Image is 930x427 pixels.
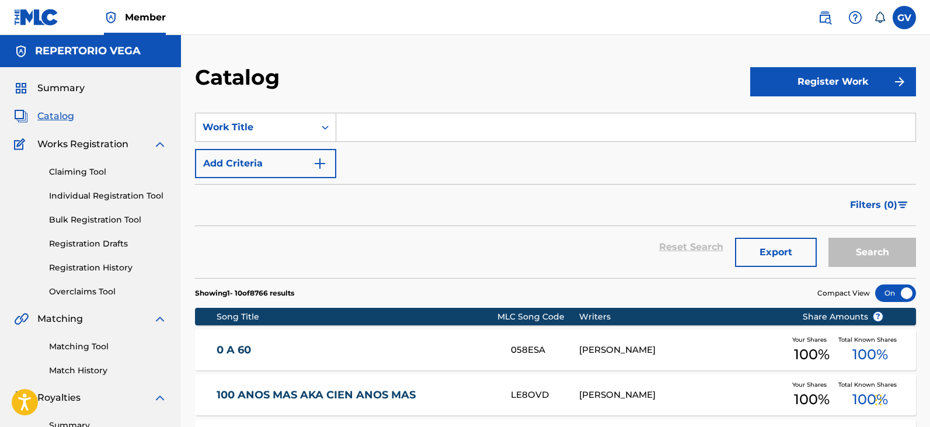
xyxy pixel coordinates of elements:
img: f7272a7cc735f4ea7f67.svg [893,75,907,89]
span: 100 % [852,389,888,410]
span: Matching [37,312,83,326]
div: Writers [579,311,785,323]
a: Match History [49,364,167,377]
img: search [818,11,832,25]
span: Catalog [37,109,74,123]
a: 100 ANOS MAS AKA CIEN ANOS MAS [217,388,495,402]
div: User Menu [893,6,916,29]
a: 0 A 60 [217,343,495,357]
span: 100 % [794,389,830,410]
img: expand [153,137,167,151]
img: Summary [14,81,28,95]
div: Arrastrar [875,383,882,418]
span: Member [125,11,166,24]
span: Summary [37,81,85,95]
span: Share Amounts [803,311,883,323]
span: Total Known Shares [838,380,901,389]
div: MLC Song Code [497,311,580,323]
a: Public Search [813,6,837,29]
a: Registration History [49,262,167,274]
a: Registration Drafts [49,238,167,250]
div: 058ESA [511,343,579,357]
a: Overclaims Tool [49,286,167,298]
span: Works Registration [37,137,128,151]
div: Notifications [874,12,886,23]
a: Individual Registration Tool [49,190,167,202]
form: Search Form [195,113,916,278]
img: 9d2ae6d4665cec9f34b9.svg [313,157,327,171]
a: Claiming Tool [49,166,167,178]
img: Works Registration [14,137,29,151]
span: Your Shares [792,335,831,344]
img: Catalog [14,109,28,123]
div: Help [844,6,867,29]
div: Song Title [217,311,497,323]
a: Bulk Registration Tool [49,214,167,226]
a: Matching Tool [49,341,167,353]
img: help [848,11,862,25]
div: [PERSON_NAME] [579,343,785,357]
iframe: Chat Widget [872,371,930,427]
span: Total Known Shares [838,335,901,344]
img: MLC Logo [14,9,59,26]
span: ? [873,312,883,321]
img: Royalties [14,391,28,405]
span: Filters ( 0 ) [850,198,897,212]
img: Accounts [14,44,28,58]
img: Matching [14,312,29,326]
p: Showing 1 - 10 of 8766 results [195,288,294,298]
h2: Catalog [195,64,285,91]
div: LE8OVD [511,388,579,402]
div: Work Title [203,120,308,134]
iframe: Resource Center [897,266,930,360]
span: Royalties [37,391,81,405]
img: expand [153,391,167,405]
button: Filters (0) [843,190,916,220]
div: Widget de chat [872,371,930,427]
h5: REPERTORIO VEGA [35,44,141,58]
span: 100 % [852,344,888,365]
span: Compact View [817,288,870,298]
div: [PERSON_NAME] [579,388,785,402]
a: CatalogCatalog [14,109,74,123]
a: SummarySummary [14,81,85,95]
img: Top Rightsholder [104,11,118,25]
img: filter [898,202,908,209]
span: 100 % [794,344,830,365]
button: Export [735,238,817,267]
img: expand [153,312,167,326]
span: Your Shares [792,380,831,389]
button: Register Work [750,67,916,96]
button: Add Criteria [195,149,336,178]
